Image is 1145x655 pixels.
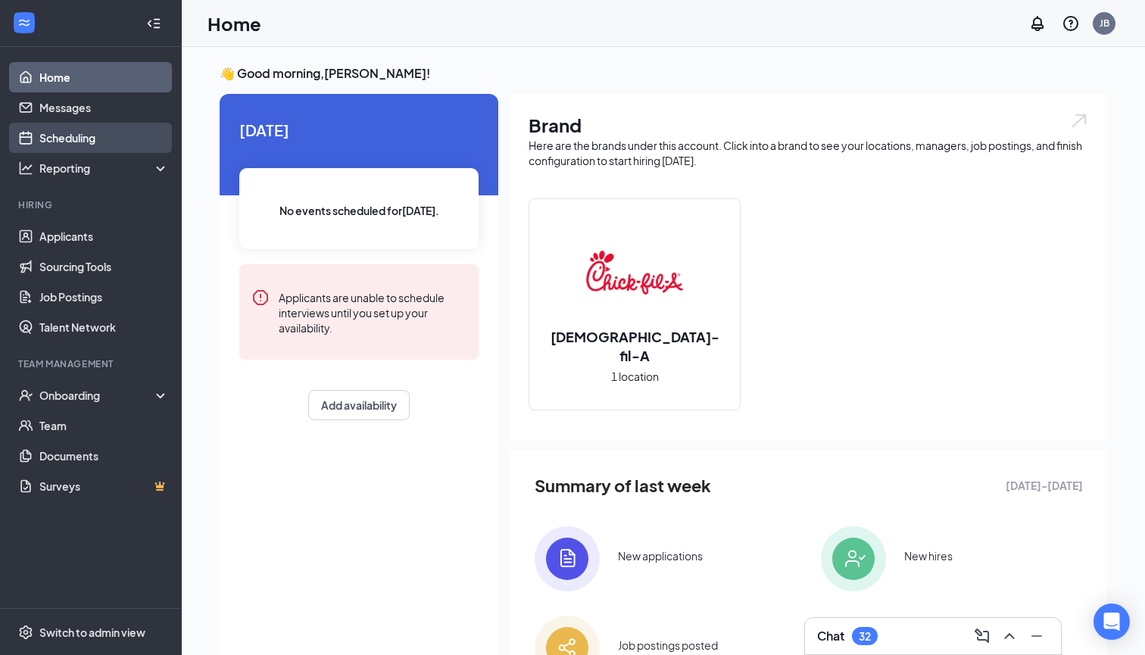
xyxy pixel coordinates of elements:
[18,161,33,176] svg: Analysis
[1006,477,1083,494] span: [DATE] - [DATE]
[18,198,166,211] div: Hiring
[1069,112,1089,129] img: open.6027fd2a22e1237b5b06.svg
[1025,624,1049,648] button: Minimize
[997,624,1022,648] button: ChevronUp
[1000,627,1019,645] svg: ChevronUp
[618,638,718,653] div: Job postings posted
[39,388,156,403] div: Onboarding
[146,16,161,31] svg: Collapse
[279,289,466,335] div: Applicants are unable to schedule interviews until you set up your availability.
[1062,14,1080,33] svg: QuestionInfo
[586,224,683,321] img: Chick-fil-A
[529,112,1089,138] h1: Brand
[529,327,740,365] h2: [DEMOGRAPHIC_DATA]-fil-A
[618,548,703,563] div: New applications
[1094,604,1130,640] div: Open Intercom Messenger
[535,473,711,499] span: Summary of last week
[39,62,169,92] a: Home
[535,526,600,591] img: icon
[18,357,166,370] div: Team Management
[817,628,844,644] h3: Chat
[859,630,871,643] div: 32
[239,118,479,142] span: [DATE]
[529,138,1089,168] div: Here are the brands under this account. Click into a brand to see your locations, managers, job p...
[1100,17,1109,30] div: JB
[39,471,169,501] a: SurveysCrown
[39,441,169,471] a: Documents
[39,282,169,312] a: Job Postings
[973,627,991,645] svg: ComposeMessage
[18,388,33,403] svg: UserCheck
[207,11,261,36] h1: Home
[904,548,953,563] div: New hires
[39,123,169,153] a: Scheduling
[1028,627,1046,645] svg: Minimize
[821,526,886,591] img: icon
[39,251,169,282] a: Sourcing Tools
[18,625,33,640] svg: Settings
[39,312,169,342] a: Talent Network
[39,410,169,441] a: Team
[39,625,145,640] div: Switch to admin view
[970,624,994,648] button: ComposeMessage
[611,368,659,385] span: 1 location
[220,65,1107,82] h3: 👋 Good morning, [PERSON_NAME] !
[39,221,169,251] a: Applicants
[39,161,170,176] div: Reporting
[39,92,169,123] a: Messages
[308,390,410,420] button: Add availability
[251,289,270,307] svg: Error
[279,202,439,219] span: No events scheduled for [DATE] .
[17,15,32,30] svg: WorkstreamLogo
[1028,14,1047,33] svg: Notifications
